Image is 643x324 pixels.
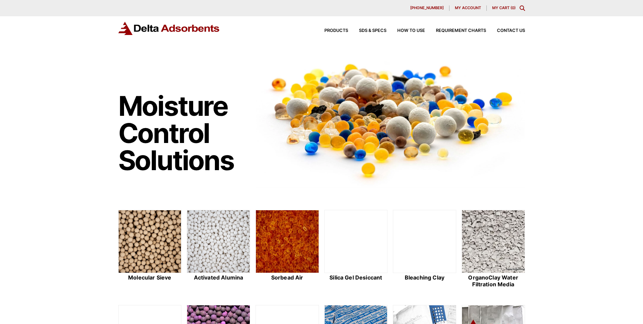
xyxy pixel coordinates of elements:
span: Products [324,29,348,33]
span: SDS & SPECS [359,29,386,33]
a: Sorbead Air [256,210,319,289]
div: Toggle Modal Content [520,5,525,11]
a: Molecular Sieve [118,210,182,289]
a: My account [449,5,487,11]
a: How to Use [386,29,425,33]
a: Activated Alumina [187,210,250,289]
a: [PHONE_NUMBER] [405,5,449,11]
img: Image [256,51,525,188]
h2: Molecular Sieve [118,274,182,281]
h2: OrganoClay Water Filtration Media [462,274,525,287]
a: My Cart (0) [492,5,516,10]
a: Bleaching Clay [393,210,456,289]
span: How to Use [397,29,425,33]
a: Silica Gel Desiccant [324,210,388,289]
span: [PHONE_NUMBER] [410,6,444,10]
span: 0 [512,5,514,10]
span: Requirement Charts [436,29,486,33]
h2: Bleaching Clay [393,274,456,281]
a: Contact Us [486,29,525,33]
h2: Sorbead Air [256,274,319,281]
img: Delta Adsorbents [118,22,220,35]
a: Requirement Charts [425,29,486,33]
h2: Silica Gel Desiccant [324,274,388,281]
span: My account [455,6,481,10]
a: OrganoClay Water Filtration Media [462,210,525,289]
h2: Activated Alumina [187,274,250,281]
span: Contact Us [497,29,525,33]
a: Products [314,29,348,33]
a: SDS & SPECS [348,29,386,33]
h1: Moisture Control Solutions [118,92,249,174]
